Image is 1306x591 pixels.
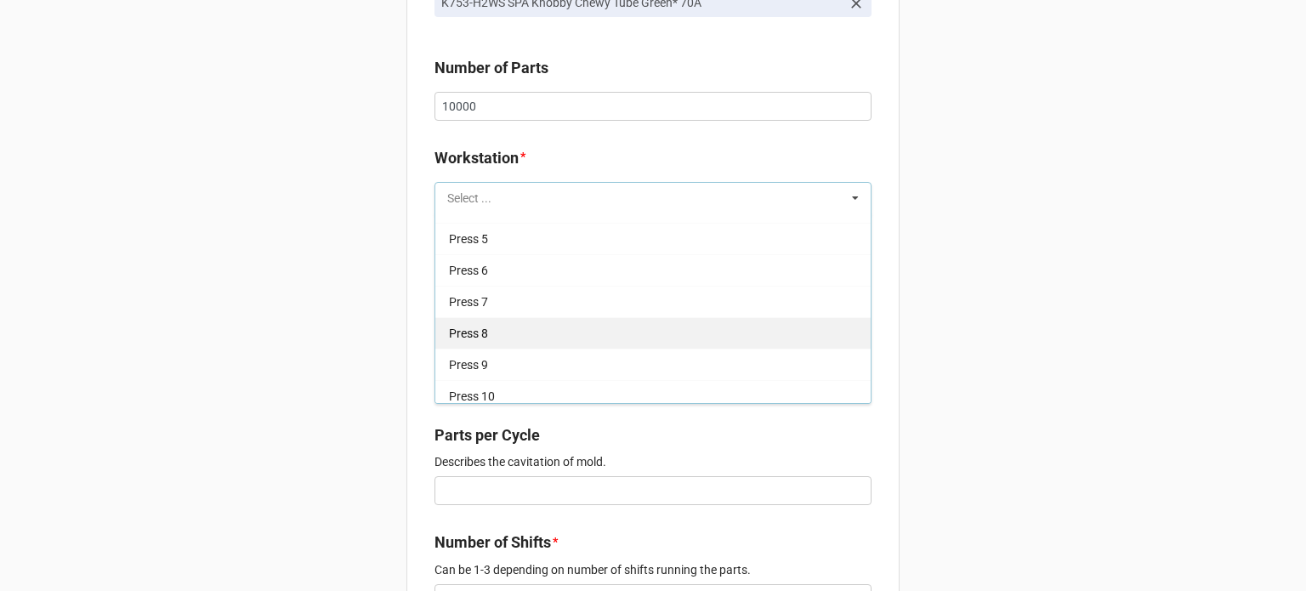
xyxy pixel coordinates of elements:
[449,295,488,309] span: Press 7
[434,146,519,170] label: Workstation
[434,531,551,554] label: Number of Shifts
[449,264,488,277] span: Press 6
[449,232,488,246] span: Press 5
[449,389,495,403] span: Press 10
[434,561,872,578] p: Can be 1-3 depending on number of shifts running the parts.
[434,56,548,80] label: Number of Parts
[434,423,540,447] label: Parts per Cycle
[449,327,488,340] span: Press 8
[449,358,488,372] span: Press 9
[434,453,872,470] p: Describes the cavitation of mold.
